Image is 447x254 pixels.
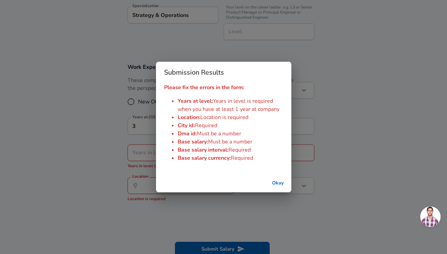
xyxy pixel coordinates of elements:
span: Years in level is required when you have at least 1 year at company [178,97,280,113]
span: Base salary interval : [178,146,228,154]
span: Years at level : [178,97,213,105]
span: Dma id : [178,130,197,137]
h2: Submission Results [156,62,291,83]
button: successful-submission-button [267,177,289,190]
span: Required [231,154,253,162]
span: Required [195,122,217,129]
span: Required [228,146,251,154]
span: Must be a number [197,130,241,137]
strong: Please fix the errors in the form: [164,84,244,91]
span: Base salary currency : [178,154,231,162]
span: Location is required [200,114,248,121]
span: Must be a number [208,138,252,145]
span: City id : [178,122,195,129]
span: Location : [178,114,200,121]
div: Open chat [420,207,441,227]
span: Base salary : [178,138,208,145]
